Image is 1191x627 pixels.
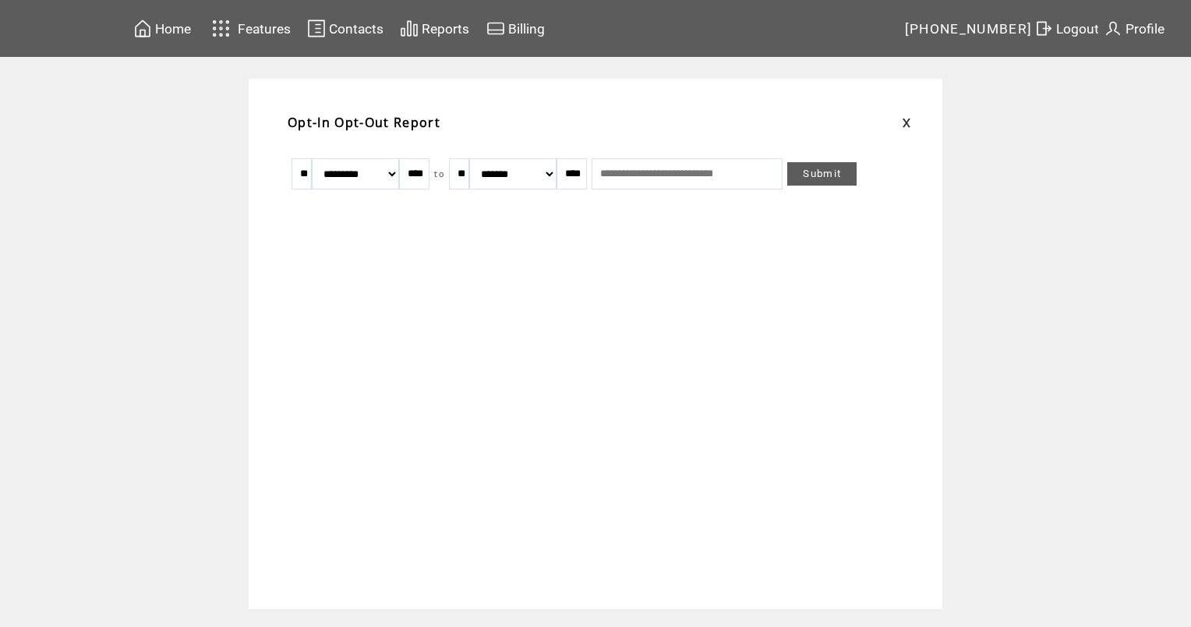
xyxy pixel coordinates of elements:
[905,21,1033,37] span: [PHONE_NUMBER]
[1126,21,1164,37] span: Profile
[422,21,469,37] span: Reports
[329,21,383,37] span: Contacts
[207,16,235,41] img: features.svg
[787,162,857,186] a: Submit
[486,19,505,38] img: creidtcard.svg
[1104,19,1122,38] img: profile.svg
[307,19,326,38] img: contacts.svg
[288,114,440,131] span: Opt-In Opt-Out Report
[131,16,193,41] a: Home
[1032,16,1101,41] a: Logout
[484,16,547,41] a: Billing
[1101,16,1167,41] a: Profile
[205,13,293,44] a: Features
[305,16,386,41] a: Contacts
[155,21,191,37] span: Home
[400,19,419,38] img: chart.svg
[1034,19,1053,38] img: exit.svg
[434,168,444,179] span: to
[238,21,291,37] span: Features
[508,21,545,37] span: Billing
[1056,21,1099,37] span: Logout
[133,19,152,38] img: home.svg
[398,16,472,41] a: Reports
